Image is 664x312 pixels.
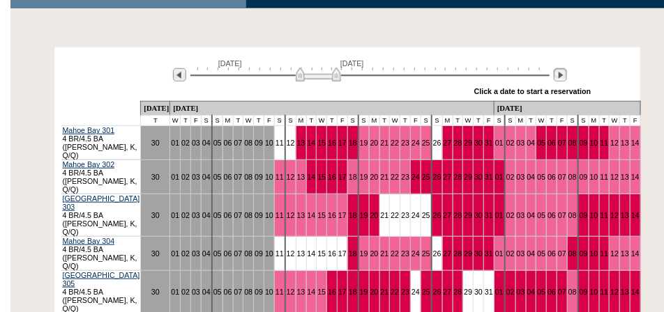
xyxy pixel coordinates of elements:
a: 07 [234,288,243,296]
a: 11 [601,288,609,296]
a: 23 [401,173,409,181]
a: 22 [391,173,399,181]
a: 10 [265,139,273,147]
a: 26 [433,173,442,181]
a: 28 [454,139,462,147]
a: 01 [171,139,179,147]
a: 04 [527,139,536,147]
a: 07 [234,173,243,181]
a: 15 [317,288,326,296]
a: 06 [548,139,556,147]
a: 29 [464,249,472,258]
a: 25 [422,249,430,258]
a: 31 [485,173,493,181]
td: 16 [327,237,338,271]
a: 26 [433,211,442,219]
td: [DATE] [495,102,641,116]
span: [DATE] [218,59,242,68]
td: T [599,116,610,126]
a: 02 [506,249,515,258]
a: 05 [537,288,545,296]
td: T [254,116,264,126]
a: 09 [580,139,588,147]
a: Mahoe Bay 301 [63,126,115,134]
a: Mahoe Bay 304 [63,237,115,245]
td: S [421,116,431,126]
a: 18 [349,173,357,181]
a: 03 [517,173,525,181]
td: 22 [390,194,400,237]
a: 07 [234,139,243,147]
a: 21 [381,173,389,181]
a: 05 [213,173,222,181]
a: 27 [444,173,452,181]
a: 08 [568,211,577,219]
a: 07 [558,211,566,219]
td: 12 [285,126,296,160]
a: 16 [328,288,336,296]
td: 14 [306,237,317,271]
a: 05 [537,139,545,147]
a: 11 [601,249,609,258]
a: 05 [213,288,222,296]
a: 08 [244,211,252,219]
td: 24 [411,194,421,237]
a: 16 [328,139,336,147]
a: 10 [265,288,273,296]
a: 29 [464,211,472,219]
td: 26 [432,237,442,271]
a: 09 [580,173,588,181]
td: T [474,116,484,126]
a: 13 [621,139,629,147]
a: 06 [224,139,232,147]
a: 30 [151,173,160,181]
td: M [515,116,526,126]
a: 08 [568,249,577,258]
td: T [453,116,463,126]
a: 14 [308,288,316,296]
td: M [222,116,233,126]
a: 20 [370,173,379,181]
a: 11 [601,139,609,147]
a: 11 [276,173,284,181]
a: 12 [610,139,619,147]
td: 25 [421,194,431,237]
a: 12 [610,211,619,219]
a: 04 [202,288,211,296]
a: 08 [244,173,252,181]
a: 25 [422,173,430,181]
td: F [631,116,641,126]
a: 24 [412,249,420,258]
a: 02 [181,139,190,147]
a: 02 [181,211,190,219]
a: 04 [527,288,536,296]
a: 05 [537,249,545,258]
td: T [306,116,317,126]
a: 22 [391,139,399,147]
td: T [400,116,411,126]
td: 15 [317,237,327,271]
a: 30 [151,211,160,219]
a: 12 [610,288,619,296]
a: 06 [224,173,232,181]
td: [DATE] [141,102,170,116]
td: S [578,116,589,126]
td: F [264,116,275,126]
a: 01 [495,249,504,258]
a: 20 [370,139,379,147]
td: F [484,116,495,126]
a: 10 [265,211,273,219]
a: 02 [506,173,515,181]
a: 23 [401,288,409,296]
a: [GEOGRAPHIC_DATA] 303 [63,194,140,211]
a: 16 [328,211,336,219]
td: 13 [296,237,306,271]
a: 15 [317,139,326,147]
div: Click a date to start a reservation [474,87,591,95]
a: 13 [621,249,629,258]
td: W [463,116,474,126]
a: 01 [171,288,179,296]
td: S [212,116,222,126]
a: 06 [224,249,232,258]
td: F [338,116,348,126]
